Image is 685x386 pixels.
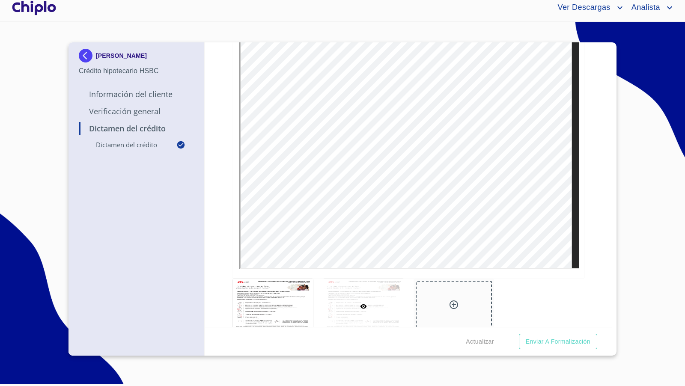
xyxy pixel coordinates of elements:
button: account of current user [551,1,625,15]
p: Dictamen del crédito [79,140,176,149]
button: account of current user [625,1,675,15]
p: Dictamen del Crédito [79,123,194,134]
p: Verificación General [79,106,194,116]
button: Enviar a Formalización [519,334,597,350]
button: Actualizar [462,334,497,350]
iframe: Resultado del Dictamen [239,39,580,269]
p: Información del Cliente [79,89,194,99]
img: Docupass spot blue [79,49,96,62]
div: [PERSON_NAME] [79,49,194,66]
span: Enviar a Formalización [526,336,590,347]
span: Ver Descargas [551,1,614,15]
span: Analista [625,1,664,15]
span: Actualizar [466,336,494,347]
img: Resultado del Dictamen [232,279,313,334]
p: Crédito hipotecario HSBC [79,66,194,76]
p: [PERSON_NAME] [96,52,147,59]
